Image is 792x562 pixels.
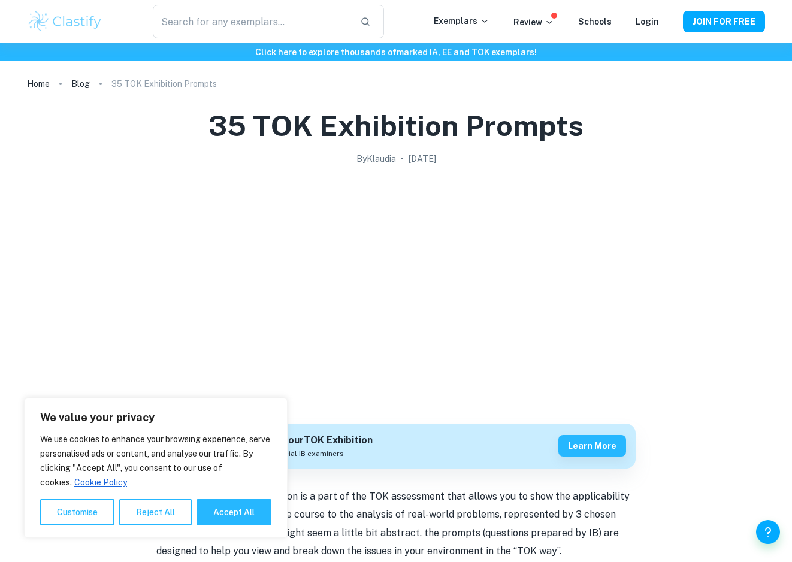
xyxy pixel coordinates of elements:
img: 35 TOK Exhibition Prompts cover image [156,170,636,410]
button: Help and Feedback [756,520,780,544]
p: We value your privacy [40,410,271,425]
button: Reject All [119,499,192,525]
a: Get feedback on yourTOK ExhibitionMarked only by official IB examinersLearn more [156,424,636,469]
div: We value your privacy [24,398,288,538]
p: Review [513,16,554,29]
a: Blog [71,75,90,92]
button: Accept All [197,499,271,525]
p: • [401,152,404,165]
p: 35 TOK Exhibition Prompts [111,77,217,90]
a: Home [27,75,50,92]
p: Theory of knowledge exhibition is a part of the TOK assessment that allows you to show the applic... [156,488,636,561]
p: Exemplars [434,14,489,28]
h6: Click here to explore thousands of marked IA, EE and TOK exemplars ! [2,46,790,59]
button: JOIN FOR FREE [683,11,765,32]
img: Clastify logo [27,10,103,34]
a: Schools [578,17,612,26]
p: We use cookies to enhance your browsing experience, serve personalised ads or content, and analys... [40,432,271,490]
h2: [DATE] [409,152,436,165]
a: Login [636,17,659,26]
button: Learn more [558,435,626,457]
input: Search for any exemplars... [153,5,350,38]
h2: By Klaudia [356,152,396,165]
button: Customise [40,499,114,525]
a: Cookie Policy [74,477,128,488]
h1: 35 TOK Exhibition Prompts [208,107,584,145]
